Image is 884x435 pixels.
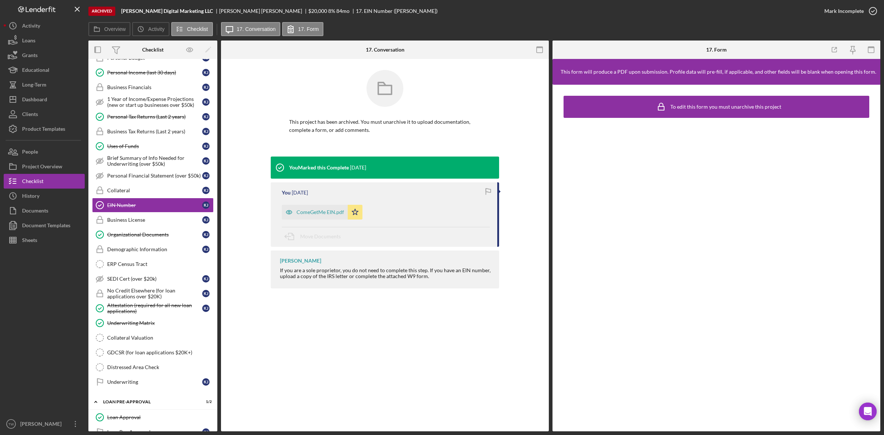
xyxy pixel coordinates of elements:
[308,8,327,14] div: $20,000
[292,190,308,196] time: 2024-06-26 18:59
[92,360,214,375] a: Distressed Area Check
[107,350,213,355] div: GDCSR (for loan applications $20K+)
[107,364,213,370] div: Distressed Area Check
[22,77,46,94] div: Long-Term
[22,92,47,109] div: Dashboard
[148,26,164,32] label: Activity
[92,109,214,124] a: Personal Tax Returns (Last 2 years)KJ
[92,330,214,345] a: Collateral Valuation
[202,216,210,224] div: K J
[92,168,214,183] a: Personal Financial Statement (over $50k)KJ
[202,378,210,386] div: K J
[336,8,350,14] div: 84 mo
[350,165,366,171] time: 2024-06-26 18:59
[4,417,85,431] button: TW[PERSON_NAME]
[92,410,214,425] a: Loan Approval
[4,159,85,174] button: Project Overview
[22,48,38,64] div: Grants
[4,33,85,48] a: Loans
[4,107,85,122] button: Clients
[92,316,214,330] a: Underwriting Matrix
[107,217,202,223] div: Business License
[356,8,438,14] div: 17. EIN Number ([PERSON_NAME])
[22,233,37,249] div: Sheets
[92,139,214,154] a: Uses of FundsKJ
[107,114,202,120] div: Personal Tax Returns (Last 2 years)
[328,8,335,14] div: 8 %
[221,22,281,36] button: 17. Conversation
[202,275,210,283] div: K J
[202,246,210,253] div: K J
[187,26,208,32] label: Checklist
[104,26,126,32] label: Overview
[4,122,85,136] a: Product Templates
[92,198,214,213] a: EIN NumberKJ
[22,122,65,138] div: Product Templates
[4,63,85,77] button: Educational
[92,154,214,168] a: Brief Summary of Info Needed for Underwriting (over $50k)KJ
[202,231,210,238] div: K J
[88,22,130,36] button: Overview
[282,227,348,246] button: Move Documents
[202,157,210,165] div: K J
[107,302,202,314] div: Attestation (required for all new loan applications)
[92,375,214,389] a: UnderwritingKJ
[280,267,492,279] div: If you are a sole proprietor, you do not need to complete this step. If you have an EIN number, u...
[92,183,214,198] a: CollateralKJ
[107,70,202,76] div: Personal Income (last 30 days)
[4,48,85,63] button: Grants
[22,189,39,205] div: History
[107,129,202,134] div: Business Tax Returns (Last 2 years)
[107,414,213,420] div: Loan Approval
[202,187,210,194] div: K J
[4,92,85,107] button: Dashboard
[4,189,85,203] button: History
[202,172,210,179] div: K J
[107,246,202,252] div: Demographic Information
[92,124,214,139] a: Business Tax Returns (Last 2 years)KJ
[4,77,85,92] button: Long-Term
[22,33,35,50] div: Loans
[107,173,202,179] div: Personal Financial Statement (over $50k)
[4,18,85,33] button: Activity
[4,233,85,248] button: Sheets
[22,159,62,176] div: Project Overview
[282,22,323,36] button: 17. Form
[202,113,210,120] div: K J
[22,18,40,35] div: Activity
[859,403,877,420] div: Open Intercom Messenger
[22,218,70,235] div: Document Templates
[107,143,202,149] div: Uses of Funds
[282,205,362,220] button: ComeGetMe EIN.pdf
[4,218,85,233] a: Document Templates
[171,22,213,36] button: Checklist
[4,203,85,218] button: Documents
[107,261,213,267] div: ERP Census Tract
[92,257,214,271] a: ERP Census Tract
[289,118,481,134] p: This project has been archived. You must unarchive it to upload documentation, complete a form, o...
[92,80,214,95] a: Business FinancialsKJ
[817,4,880,18] button: Mark Incomplete
[202,128,210,135] div: K J
[92,95,214,109] a: 1 Year of Income/Expense Projections (new or start up businesses over $50k)KJ
[202,143,210,150] div: K J
[219,8,308,14] div: [PERSON_NAME] [PERSON_NAME]
[107,429,202,435] div: Loan Pre-Approval
[22,203,48,220] div: Documents
[92,65,214,80] a: Personal Income (last 30 days)KJ
[202,84,210,91] div: K J
[4,144,85,159] button: People
[4,174,85,189] a: Checklist
[202,98,210,106] div: K J
[107,187,202,193] div: Collateral
[298,26,319,32] label: 17. Form
[366,47,404,53] div: 17. Conversation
